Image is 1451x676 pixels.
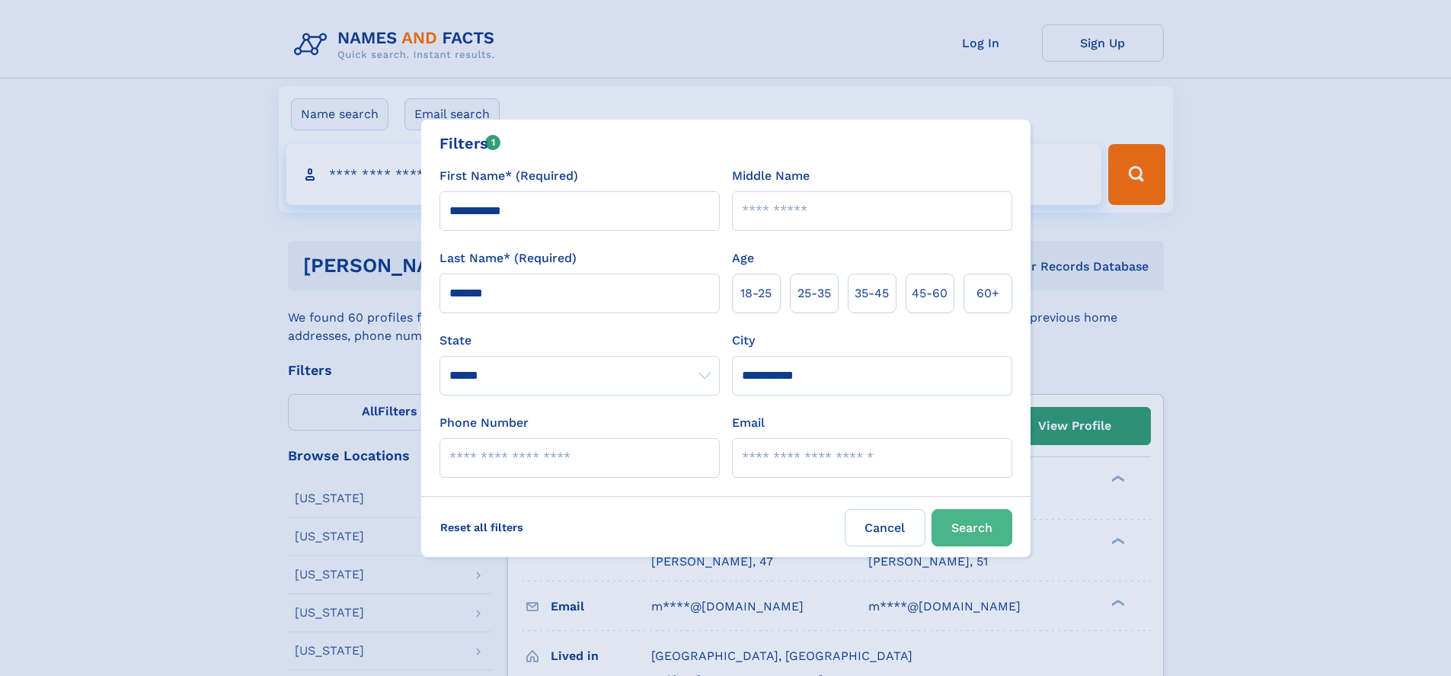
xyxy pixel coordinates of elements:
[439,132,501,155] div: Filters
[976,284,999,303] span: 60+
[845,509,925,546] label: Cancel
[855,284,889,303] span: 35‑45
[732,167,810,185] label: Middle Name
[439,167,578,185] label: First Name* (Required)
[732,249,754,268] label: Age
[439,414,529,432] label: Phone Number
[932,509,1012,546] button: Search
[797,284,831,303] span: 25‑35
[912,284,948,303] span: 45‑60
[732,332,755,350] label: City
[430,509,533,546] label: Reset all filters
[740,284,772,303] span: 18‑25
[732,414,765,432] label: Email
[439,249,577,268] label: Last Name* (Required)
[439,332,720,350] label: State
